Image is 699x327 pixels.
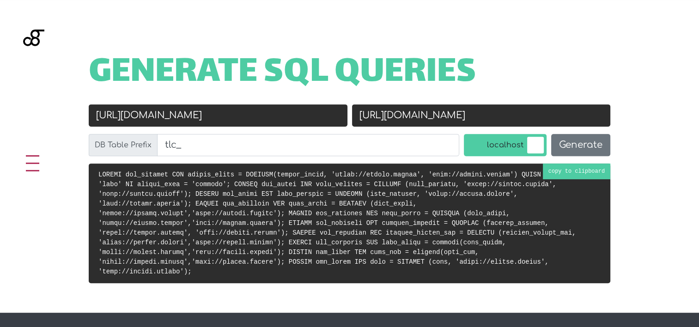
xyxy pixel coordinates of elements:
[23,30,44,99] img: Blackgate
[89,134,158,156] label: DB Table Prefix
[89,104,347,127] input: Old URL
[157,134,459,156] input: wp_
[89,59,476,88] span: Generate SQL Queries
[352,104,611,127] input: New URL
[551,134,610,156] button: Generate
[98,171,595,275] code: LOREMI dol_sitamet CON adipis_elits = DOEIUSM(tempor_incid, 'utlab://etdolo.magnaa', 'enim://admi...
[464,134,547,156] label: localhost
